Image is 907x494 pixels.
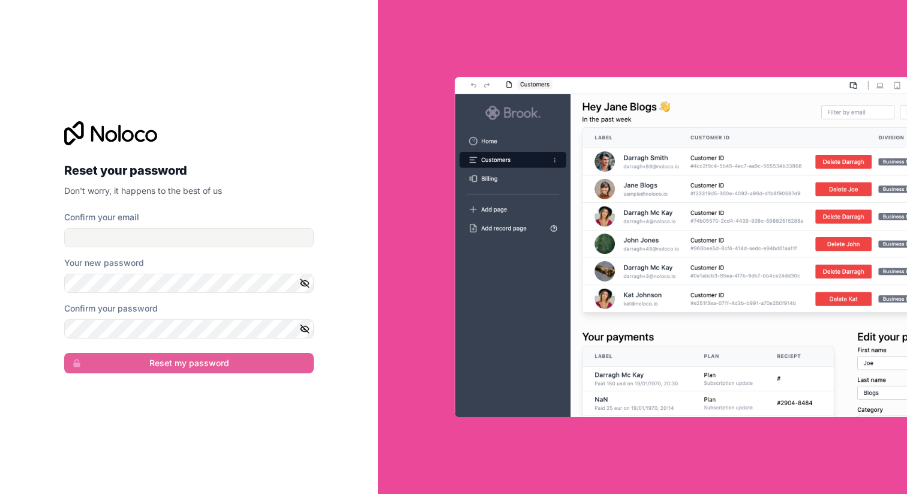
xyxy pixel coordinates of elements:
input: Email address [64,228,314,247]
label: Your new password [64,257,144,269]
input: Password [64,274,314,293]
h2: Reset your password [64,160,314,181]
button: Reset my password [64,353,314,373]
input: Confirm password [64,319,314,339]
label: Confirm your password [64,303,158,315]
label: Confirm your email [64,211,139,223]
p: Don't worry, it happens to the best of us [64,185,314,197]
